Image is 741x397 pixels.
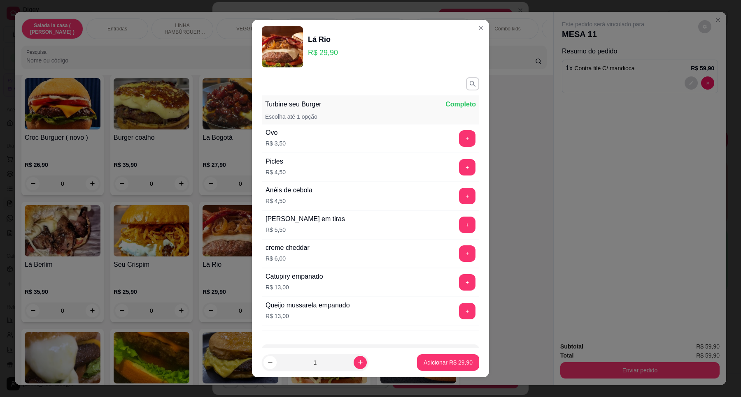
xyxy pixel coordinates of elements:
p: R$ 5,50 [266,226,345,234]
div: Anéis de cebola [266,185,312,195]
button: add [459,130,475,147]
button: add [459,245,475,262]
div: Queijo mussarela empanado [266,300,350,310]
div: Catupiry empanado [266,272,323,282]
button: add [459,159,475,175]
div: Ovo [266,128,286,138]
div: Picles [266,157,286,166]
button: add [459,217,475,233]
button: add [459,274,475,291]
p: Turbine seu Burger [265,99,321,109]
p: R$ 13,00 [266,283,323,291]
p: Adicionar R$ 29,90 [424,358,473,367]
button: add [459,188,475,204]
p: R$ 3,50 [266,139,286,148]
p: Completo [445,99,476,109]
button: decrease-product-quantity [263,356,277,369]
p: R$ 4,50 [266,168,286,176]
div: creme cheddar [266,243,310,253]
button: Adicionar R$ 29,90 [417,354,479,371]
div: Lá Rio [308,34,338,45]
p: R$ 4,50 [266,197,312,205]
p: R$ 13,00 [266,312,350,320]
button: Close [474,21,487,35]
p: R$ 6,00 [266,254,310,263]
div: [PERSON_NAME] em tiras [266,214,345,224]
button: add [459,303,475,319]
img: product-image [262,26,303,67]
p: R$ 29,90 [308,47,338,58]
button: increase-product-quantity [354,356,367,369]
p: Escolha até 1 opção [265,113,317,121]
